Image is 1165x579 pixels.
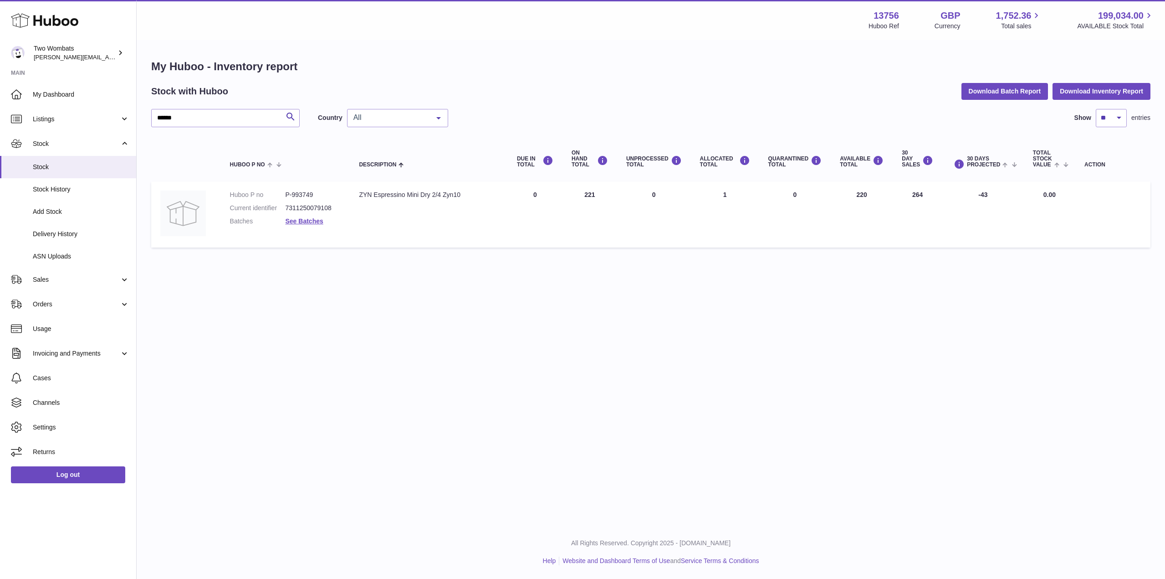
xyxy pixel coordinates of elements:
h2: Stock with Huboo [151,85,228,98]
td: 220 [831,181,893,248]
span: 199,034.00 [1098,10,1144,22]
div: Action [1084,162,1141,168]
div: ZYN Espressino Mini Dry 2/4 Zyn10 [359,191,498,199]
a: Help [543,557,556,564]
td: 221 [562,181,617,248]
span: All [351,113,429,122]
span: Usage [33,325,129,333]
strong: 13756 [874,10,899,22]
img: product image [160,191,206,236]
div: ON HAND Total [572,150,608,168]
span: 0.00 [1043,191,1056,198]
span: My Dashboard [33,90,129,99]
div: ALLOCATED Total [700,155,750,168]
label: Country [318,114,342,122]
dt: Batches [230,217,286,226]
span: ASN Uploads [33,252,129,261]
td: 0 [617,181,691,248]
span: Stock [33,163,129,171]
dt: Current identifier [230,204,286,212]
span: Total sales [1001,22,1042,31]
div: AVAILABLE Total [840,155,884,168]
a: 199,034.00 AVAILABLE Stock Total [1077,10,1154,31]
a: Log out [11,466,125,483]
div: QUARANTINED Total [768,155,822,168]
span: Stock [33,140,120,148]
dd: P-993749 [286,191,341,199]
a: Service Terms & Conditions [681,557,759,564]
span: Description [359,162,396,168]
a: See Batches [286,217,323,225]
td: 264 [893,181,942,248]
button: Download Batch Report [961,83,1048,99]
span: 1,752.36 [996,10,1032,22]
div: Huboo Ref [869,22,899,31]
span: [PERSON_NAME][EMAIL_ADDRESS][PERSON_NAME][DOMAIN_NAME] [34,53,231,61]
span: Cases [33,374,129,383]
span: AVAILABLE Stock Total [1077,22,1154,31]
span: 0 [793,191,797,198]
button: Download Inventory Report [1053,83,1150,99]
td: -43 [942,181,1024,248]
span: Settings [33,423,129,432]
span: Total stock value [1033,150,1052,168]
span: Huboo P no [230,162,265,168]
li: and [559,557,759,565]
span: Stock History [33,185,129,194]
span: Channels [33,398,129,407]
div: DUE IN TOTAL [517,155,553,168]
div: UNPROCESSED Total [626,155,682,168]
td: 0 [508,181,562,248]
span: Returns [33,448,129,456]
span: 30 DAYS PROJECTED [967,156,1000,168]
span: Invoicing and Payments [33,349,120,358]
a: 1,752.36 Total sales [996,10,1042,31]
span: Add Stock [33,207,129,216]
div: Currency [935,22,961,31]
strong: GBP [940,10,960,22]
span: Sales [33,275,120,284]
img: philip.carroll@twowombats.com [11,46,25,60]
div: Two Wombats [34,44,116,62]
p: All Rights Reserved. Copyright 2025 - [DOMAIN_NAME] [144,539,1158,548]
span: Orders [33,300,120,309]
label: Show [1074,114,1091,122]
h1: My Huboo - Inventory report [151,59,1150,74]
a: Website and Dashboard Terms of Use [562,557,670,564]
span: Listings [33,115,120,124]
dt: Huboo P no [230,191,286,199]
dd: 7311250079108 [286,204,341,212]
span: Delivery History [33,230,129,238]
div: 30 DAY SALES [902,150,933,168]
span: entries [1131,114,1150,122]
td: 1 [691,181,759,248]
